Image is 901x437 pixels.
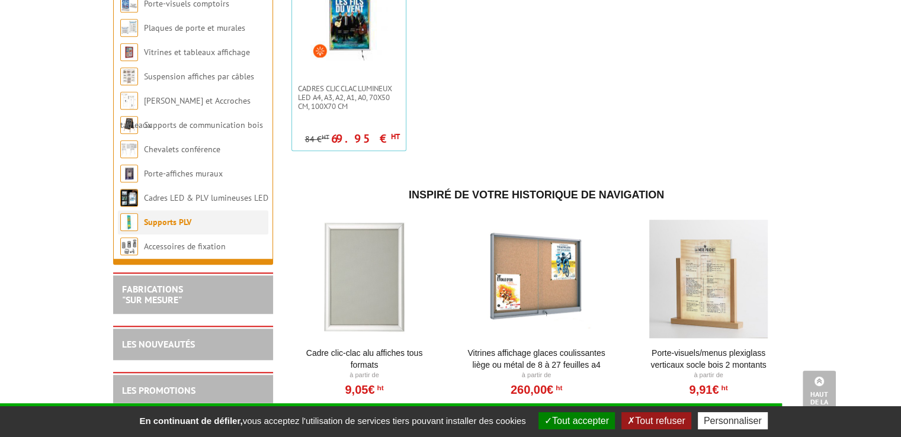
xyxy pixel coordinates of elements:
img: Supports PLV [120,213,138,231]
sup: HT [719,384,727,392]
span: Inspiré de votre historique de navigation [409,189,664,201]
img: Porte-affiches muraux [120,165,138,182]
a: Chevalets conférence [144,144,220,155]
sup: HT [322,133,329,141]
a: LES NOUVEAUTÉS [122,338,195,350]
a: Vitrines affichage glaces coulissantes liège ou métal de 8 à 27 feuilles A4 [463,347,610,371]
img: Plaques de porte et murales [120,19,138,37]
img: Accessoires de fixation [120,237,138,255]
img: Chevalets conférence [120,140,138,158]
a: Vitrines et tableaux affichage [144,47,250,57]
span: Cadres Clic Clac lumineux LED A4, A3, A2, A1, A0, 70x50 cm, 100x70 cm [298,84,400,111]
a: Supports de communication bois [144,120,263,130]
a: Porte-affiches muraux [144,168,223,179]
a: 9,05€HT [345,386,383,393]
a: 260,00€HT [511,386,562,393]
a: Cadres Clic Clac lumineux LED A4, A3, A2, A1, A0, 70x50 cm, 100x70 cm [292,84,406,111]
sup: HT [374,384,383,392]
p: À partir de [291,371,438,380]
a: Porte-Visuels/Menus Plexiglass Verticaux Socle Bois 2 Montants [636,347,782,371]
img: Vitrines et tableaux affichage [120,43,138,61]
img: Suspension affiches par câbles [120,68,138,85]
a: LES PROMOTIONS [122,384,195,396]
a: Cadres LED & PLV lumineuses LED [144,192,268,203]
strong: En continuant de défiler, [139,416,242,426]
a: Accessoires de fixation [144,241,226,252]
a: Haut de la page [803,371,836,419]
p: À partir de [636,371,782,380]
a: Supports PLV [144,217,191,227]
a: Suspension affiches par câbles [144,71,254,82]
a: 9,91€HT [689,386,727,393]
button: Personnaliser (fenêtre modale) [698,412,768,429]
sup: HT [391,131,400,142]
img: Cadres LED & PLV lumineuses LED [120,189,138,207]
p: 84 € [305,135,329,144]
a: [PERSON_NAME] et Accroches tableaux [120,95,251,130]
a: Cadre Clic-Clac Alu affiches tous formats [291,347,438,371]
img: Cimaises et Accroches tableaux [120,92,138,110]
a: Plaques de porte et murales [144,23,245,33]
p: À partir de [463,371,610,380]
span: vous acceptez l'utilisation de services tiers pouvant installer des cookies [133,416,531,426]
button: Tout accepter [538,412,615,429]
button: Tout refuser [621,412,691,429]
p: 69.95 € [331,135,400,142]
sup: HT [553,384,562,392]
a: FABRICATIONS"Sur Mesure" [122,283,183,306]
